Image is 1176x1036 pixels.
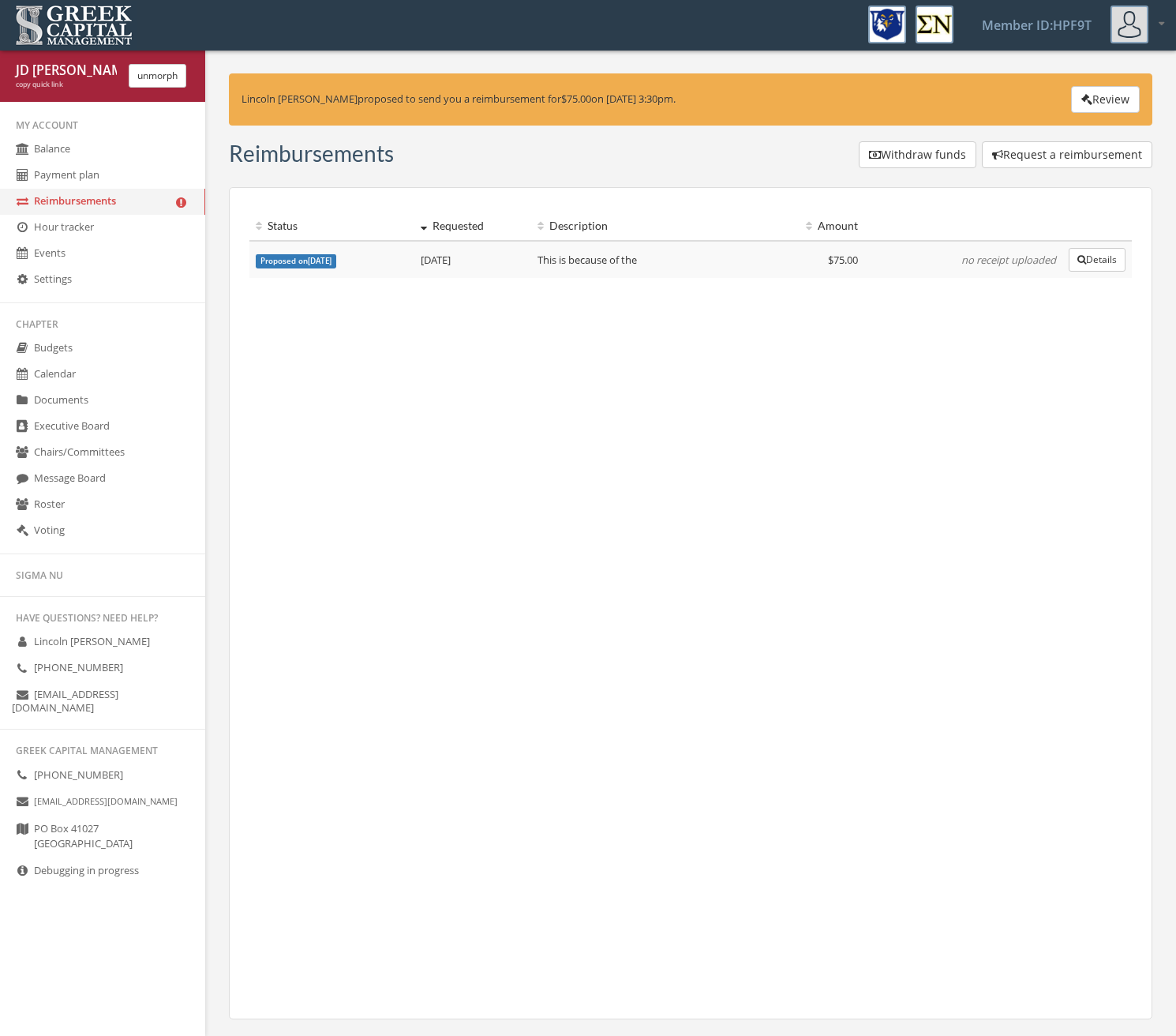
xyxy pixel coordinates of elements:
[561,92,591,106] span: $75.00
[606,92,673,106] span: [DATE] 3:30pm
[34,634,150,648] span: Lincoln [PERSON_NAME]
[1069,248,1125,272] button: Details
[34,795,178,807] small: [EMAIL_ADDRESS][DOMAIN_NAME]
[414,212,531,241] th: Requested
[828,253,858,267] span: $75.00
[963,1,1110,50] a: Member ID: HPF9T
[982,141,1152,168] button: Request a reimbursement
[1071,86,1140,113] button: Review
[531,241,717,278] td: This is because of the
[242,92,676,107] span: Lincoln [PERSON_NAME] proposed to send you a reimbursement for on .
[414,241,531,278] td: [DATE]
[16,80,117,90] div: copy quick link
[859,141,976,168] button: Withdraw funds
[229,141,394,166] h3: Reimbursements
[961,253,1056,267] em: no receipt uploaded
[16,62,117,80] div: JD [PERSON_NAME]
[129,64,186,88] button: unmorph
[718,212,864,241] th: Amount
[34,821,133,852] span: PO Box 41027 [GEOGRAPHIC_DATA]
[256,254,336,268] span: Proposed on
[249,212,414,241] th: Status
[308,256,331,266] span: [DATE]
[531,212,717,241] th: Description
